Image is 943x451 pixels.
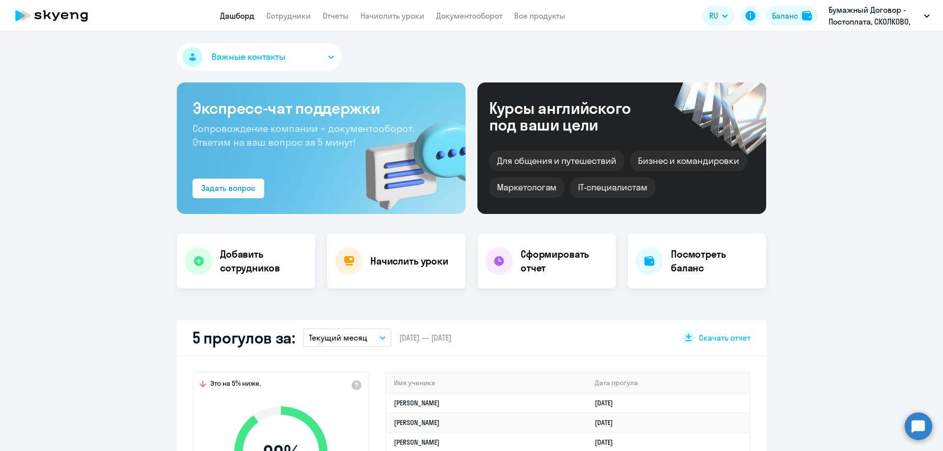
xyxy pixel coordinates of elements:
a: [DATE] [595,438,621,447]
button: Важные контакты [177,43,342,71]
button: Задать вопрос [193,179,264,198]
div: Для общения и путешествий [489,151,624,171]
img: bg-img [351,104,466,214]
th: Дата прогула [587,373,749,393]
span: [DATE] — [DATE] [399,332,451,343]
th: Имя ученика [386,373,587,393]
a: [PERSON_NAME] [394,398,440,407]
a: Дашборд [220,11,254,21]
span: RU [709,10,718,22]
span: Скачать отчет [699,332,750,343]
a: Все продукты [514,11,565,21]
h3: Экспресс-чат поддержки [193,98,450,118]
a: Начислить уроки [361,11,424,21]
div: Маркетологам [489,177,564,198]
img: balance [802,11,812,21]
button: Текущий месяц [303,328,391,347]
a: Сотрудники [266,11,311,21]
button: Балансbalance [766,6,818,26]
button: Бумажный Договор - Постоплата, СКОЛКОВО, [PERSON_NAME] ШКОЛА УПРАВЛЕНИЯ [824,4,935,27]
a: Документооборот [436,11,502,21]
h4: Сформировать отчет [521,247,608,275]
div: Баланс [772,10,798,22]
a: Отчеты [323,11,349,21]
div: Курсы английского под ваши цели [489,100,657,133]
span: Сопровождение компании + документооборот. Ответим на ваш вопрос за 5 минут! [193,122,415,148]
div: Задать вопрос [201,182,255,194]
a: [DATE] [595,418,621,427]
div: Бизнес и командировки [630,151,747,171]
span: Это на 5% ниже, [210,379,261,391]
span: Важные контакты [212,51,285,63]
h4: Добавить сотрудников [220,247,307,275]
a: [PERSON_NAME] [394,438,440,447]
p: Бумажный Договор - Постоплата, СКОЛКОВО, [PERSON_NAME] ШКОЛА УПРАВЛЕНИЯ [829,4,920,27]
p: Текущий месяц [309,332,367,344]
h4: Посмотреть баланс [671,247,758,275]
button: RU [702,6,735,26]
a: [DATE] [595,398,621,407]
h2: 5 прогулов за: [193,328,295,347]
a: [PERSON_NAME] [394,418,440,427]
h4: Начислить уроки [370,254,448,268]
div: IT-специалистам [570,177,655,198]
